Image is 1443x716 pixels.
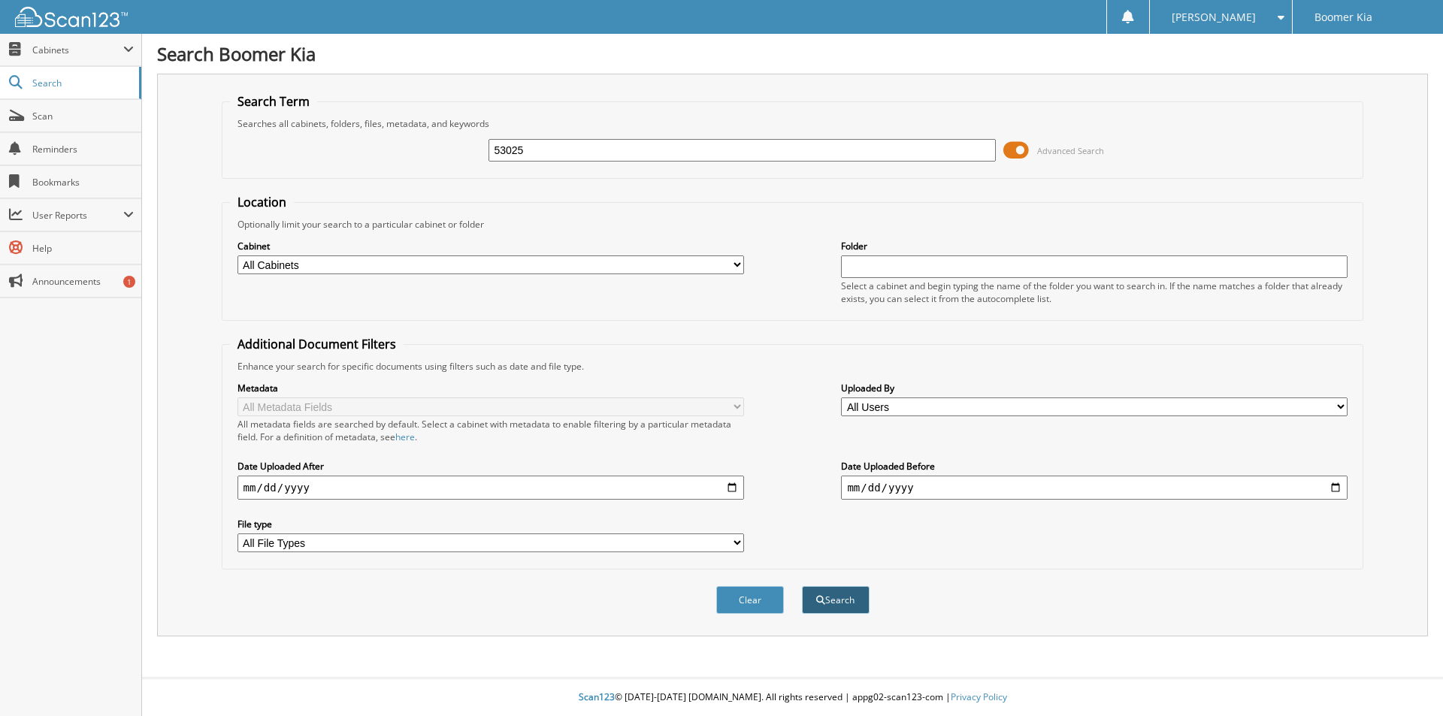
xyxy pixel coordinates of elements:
[142,679,1443,716] div: © [DATE]-[DATE] [DOMAIN_NAME]. All rights reserved | appg02-scan123-com |
[230,336,404,352] legend: Additional Document Filters
[841,382,1348,394] label: Uploaded By
[841,279,1348,305] div: Select a cabinet and begin typing the name of the folder you want to search in. If the name match...
[237,476,744,500] input: start
[237,240,744,252] label: Cabinet
[32,143,134,156] span: Reminders
[32,176,134,189] span: Bookmarks
[230,93,317,110] legend: Search Term
[841,476,1348,500] input: end
[32,44,123,56] span: Cabinets
[1314,13,1372,22] span: Boomer Kia
[1037,145,1104,156] span: Advanced Search
[1172,13,1256,22] span: [PERSON_NAME]
[802,586,870,614] button: Search
[230,360,1356,373] div: Enhance your search for specific documents using filters such as date and file type.
[237,418,744,443] div: All metadata fields are searched by default. Select a cabinet with metadata to enable filtering b...
[237,518,744,530] label: File type
[841,460,1348,473] label: Date Uploaded Before
[32,242,134,255] span: Help
[230,194,294,210] legend: Location
[230,117,1356,130] div: Searches all cabinets, folders, files, metadata, and keywords
[716,586,784,614] button: Clear
[951,690,1007,703] a: Privacy Policy
[157,41,1428,66] h1: Search Boomer Kia
[230,218,1356,231] div: Optionally limit your search to a particular cabinet or folder
[32,77,132,89] span: Search
[237,382,744,394] label: Metadata
[15,7,128,27] img: scan123-logo-white.svg
[32,209,123,222] span: User Reports
[395,431,415,443] a: here
[32,275,134,288] span: Announcements
[32,110,134,122] span: Scan
[123,276,135,288] div: 1
[841,240,1348,252] label: Folder
[237,460,744,473] label: Date Uploaded After
[579,690,615,703] span: Scan123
